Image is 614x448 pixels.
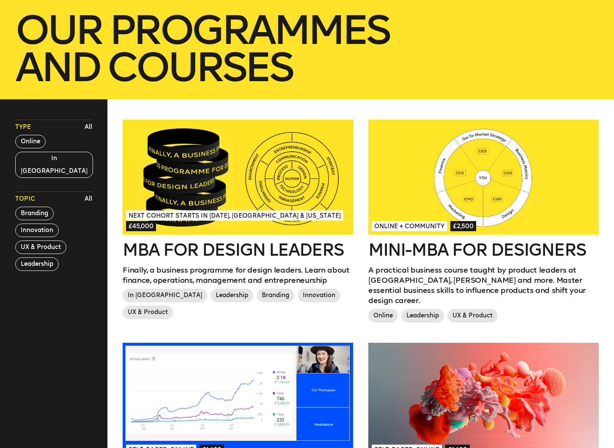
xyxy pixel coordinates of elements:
h2: Mini-MBA for Designers [368,241,599,258]
h2: MBA for Design Leaders [123,241,353,258]
span: Topic [15,195,35,203]
span: £2,500 [450,221,476,231]
span: UX & Product [123,306,173,319]
button: Branding [15,207,54,220]
p: A practical business course taught by product leaders at [GEOGRAPHIC_DATA], [PERSON_NAME] and mor... [368,265,599,306]
span: Online + Community [372,221,447,231]
span: In [GEOGRAPHIC_DATA] [123,289,207,302]
span: Next Cohort Starts in [DATE], [GEOGRAPHIC_DATA] & [US_STATE] [126,210,343,221]
button: In [GEOGRAPHIC_DATA] [15,152,93,178]
p: Finally, a business programme for design leaders. Learn about finance, operations, management and... [123,265,353,285]
button: All [82,121,94,134]
button: Innovation [15,224,59,237]
button: Online [15,135,46,148]
span: UX & Product [447,309,498,322]
span: Branding [257,289,294,302]
a: Next Cohort Starts in [DATE], [GEOGRAPHIC_DATA] & [US_STATE]£45,000MBA for Design LeadersFinally,... [123,120,353,322]
span: Leadership [211,289,253,302]
h1: our Programmes and courses [15,11,598,86]
span: Online [368,309,398,322]
a: Online + Community£2,500Mini-MBA for DesignersA practical business course taught by product leade... [368,120,599,326]
button: UX & Product [15,240,66,254]
span: Innovation [298,289,340,302]
span: £45,000 [126,221,156,231]
span: Leadership [401,309,444,322]
button: Leadership [15,257,59,271]
button: All [82,193,94,205]
span: Type [15,123,31,131]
